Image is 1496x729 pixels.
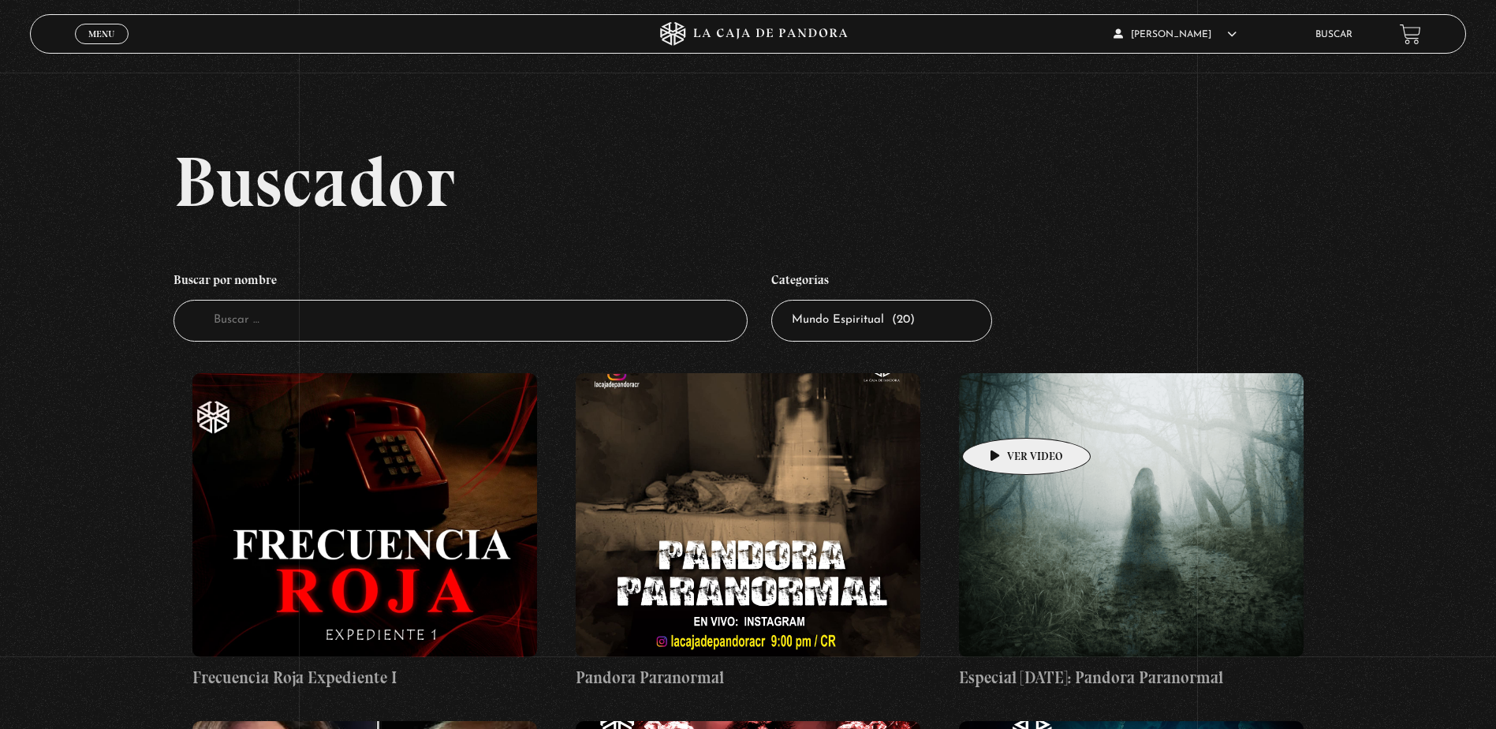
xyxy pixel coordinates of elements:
a: Pandora Paranormal [576,373,920,690]
h4: Pandora Paranormal [576,665,920,690]
a: View your shopping cart [1400,24,1421,45]
h4: Especial [DATE]: Pandora Paranormal [959,665,1304,690]
h2: Buscador [173,146,1466,217]
span: Cerrar [84,43,121,54]
a: Especial [DATE]: Pandora Paranormal [959,373,1304,690]
h4: Categorías [771,264,992,301]
a: Buscar [1315,30,1352,39]
span: [PERSON_NAME] [1114,30,1237,39]
h4: Buscar por nombre [173,264,748,301]
span: Menu [88,29,114,39]
h4: Frecuencia Roja Expediente I [192,665,537,690]
a: Frecuencia Roja Expediente I [192,373,537,690]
